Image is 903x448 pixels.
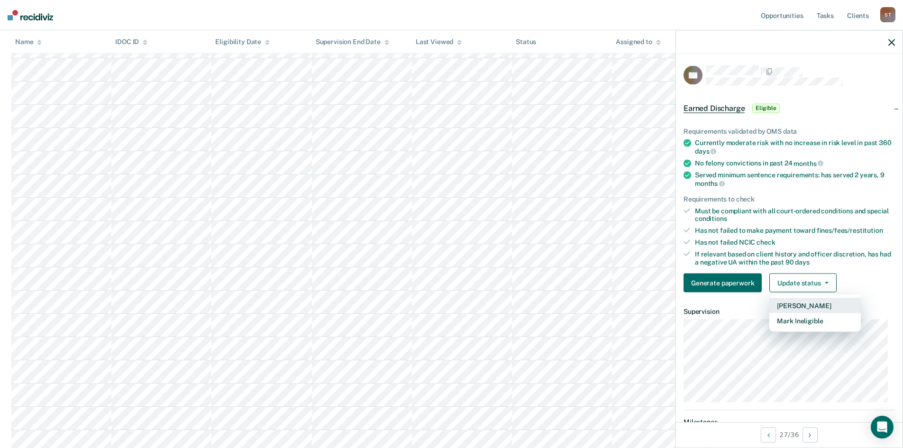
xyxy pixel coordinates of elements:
div: Has not failed NCIC [695,238,895,247]
div: Requirements to check [684,195,895,203]
span: months [695,180,725,187]
button: Update status [769,274,836,293]
div: Earned DischargeEligible [676,93,903,123]
div: Requirements validated by OMS data [684,127,895,135]
div: S T [880,7,895,22]
span: fines/fees/restitution [817,227,883,234]
div: Must be compliant with all court-ordered conditions and special [695,207,895,223]
div: If relevant based on client history and officer discretion, has had a negative UA within the past 90 [695,250,895,266]
div: 27 / 36 [676,422,903,447]
button: [PERSON_NAME] [769,298,861,313]
div: Assigned to [616,38,660,46]
dt: Supervision [684,308,895,316]
div: Served minimum sentence requirements: has served 2 years, 9 [695,171,895,187]
div: Open Intercom Messenger [871,416,894,439]
div: Has not failed to make payment toward [695,227,895,235]
span: days [695,147,716,155]
span: check [757,238,775,246]
div: No felony convictions in past 24 [695,159,895,167]
a: Navigate to form link [684,274,766,293]
span: months [794,159,823,167]
span: conditions [695,215,727,222]
button: Generate paperwork [684,274,762,293]
span: days [795,258,809,265]
button: Previous Opportunity [761,427,776,442]
div: Supervision End Date [316,38,389,46]
button: Next Opportunity [803,427,818,442]
div: Eligibility Date [215,38,270,46]
div: Last Viewed [416,38,462,46]
img: Recidiviz [8,10,53,20]
span: Eligible [752,103,779,113]
div: Currently moderate risk with no increase in risk level in past 360 [695,139,895,155]
button: Mark Ineligible [769,313,861,329]
dt: Milestones [684,418,895,426]
div: Name [15,38,42,46]
div: IDOC ID [115,38,147,46]
div: Status [516,38,536,46]
span: Earned Discharge [684,103,745,113]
